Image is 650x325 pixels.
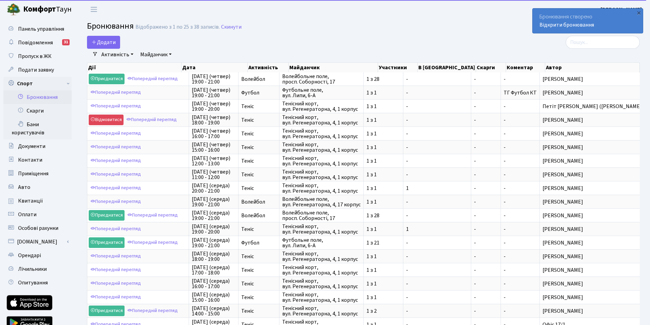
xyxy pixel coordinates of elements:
a: Документи [3,139,72,153]
a: Попередній перегляд [89,142,143,152]
span: - [474,213,498,218]
span: - [504,103,506,110]
a: Приєднатися [89,74,125,84]
span: - [406,131,468,136]
span: Тенісний корт, вул. Регенераторна, 4, 1 корпус [282,183,361,194]
a: Попередній перегляд [89,265,143,275]
span: [DATE] (четвер) 12:00 - 13:00 [192,156,235,166]
a: Оплати [3,208,72,221]
a: Попередній перегляд [89,183,143,193]
span: Теніс [241,186,276,191]
a: Скарги [3,104,72,118]
span: - [406,90,468,95]
span: - [504,280,506,287]
span: Контакти [18,156,42,164]
span: 1 з 1 [366,267,400,273]
a: Відкрити бронювання [539,21,594,29]
a: Приєднатися [89,210,125,221]
a: Попередній перегляд [125,115,178,125]
span: 1 з 1 [366,186,400,191]
a: Опитування [3,276,72,290]
span: [DATE] (середа) 19:00 - 21:00 [192,237,235,248]
span: - [504,130,506,137]
span: [DATE] (середа) 15:00 - 16:00 [192,292,235,303]
span: - [504,212,506,219]
span: [PERSON_NAME] [543,145,647,150]
span: [DATE] (четвер) 15:00 - 16:00 [192,142,235,153]
span: - [406,308,468,314]
span: - [474,131,498,136]
span: - [406,281,468,286]
span: 1 [406,186,468,191]
div: Бронювання створено [533,9,643,33]
span: - [406,240,468,246]
span: - [406,76,468,82]
span: Тенісний корт, вул. Регенераторна, 4, 1 корпус [282,224,361,235]
span: Футбольне поле, вул. Липи, 6-А [282,237,361,248]
span: [DATE] (четвер) 19:00 - 21:00 [192,74,235,85]
span: 1 з 21 [366,240,400,246]
a: Попередній перегляд [89,224,143,234]
span: [PERSON_NAME] [543,158,647,164]
a: Спорт [3,77,72,90]
span: [DATE] (середа) 18:00 - 19:00 [192,251,235,262]
th: Активність [248,63,288,72]
a: Попередній перегляд [89,251,143,262]
th: Коментар [506,63,545,72]
span: - [504,307,506,315]
span: [PERSON_NAME] [543,76,647,82]
span: [PERSON_NAME] [543,240,647,246]
span: - [474,254,498,259]
input: Пошук... [566,36,640,49]
span: Орендарі [18,252,41,259]
span: Особові рахунки [18,224,58,232]
a: Лічильники [3,262,72,276]
span: 1 з 1 [366,158,400,164]
span: Авто [18,183,30,191]
a: Повідомлення31 [3,36,72,49]
span: Теніс [241,145,276,150]
span: - [474,117,498,123]
span: Теніс [241,104,276,109]
span: Пропуск в ЖК [18,53,52,60]
span: Тенісний корт, вул. Регенераторна, 4, 1 корпус [282,128,361,139]
span: - [474,186,498,191]
span: Теніс [241,281,276,286]
span: Тенісний корт, вул. Регенераторна, 4, 1 корпус [282,306,361,316]
span: Теніс [241,158,276,164]
span: 1 з 1 [366,131,400,136]
span: - [504,144,506,151]
span: Теніс [241,226,276,232]
span: [DATE] (четвер) 16:00 - 17:00 [192,128,235,139]
span: - [406,295,468,300]
span: 1 з 2 [366,308,400,314]
span: 1 з 1 [366,281,400,286]
span: Повідомлення [18,39,53,46]
a: Попередній перегляд [89,87,143,98]
span: [DATE] (середа) 17:00 - 18:00 [192,265,235,276]
span: - [504,171,506,178]
span: Теніс [241,131,276,136]
span: [DATE] (середа) 14:00 - 15:00 [192,306,235,316]
a: Попередній перегляд [89,169,143,180]
span: Теніс [241,267,276,273]
span: [PERSON_NAME] [543,295,647,300]
th: Майданчик [289,63,378,72]
span: Волейбол [241,76,276,82]
span: ТГ Футбол КТ [504,89,537,97]
span: [PERSON_NAME] [543,90,647,95]
a: Попередній перегляд [89,292,143,302]
span: - [504,116,506,124]
span: [DATE] (середа) 19:00 - 21:00 [192,196,235,207]
span: - [406,117,468,123]
span: 1 з 1 [366,199,400,205]
span: Футбольне поле, вул. Липи, 6-А [282,87,361,98]
span: 1 з 1 [366,90,400,95]
a: Скинути [221,24,242,30]
span: Тенісний корт, вул. Регенераторна, 4, 1 корпус [282,278,361,289]
span: Футбол [241,90,276,95]
span: - [504,75,506,83]
a: Приєднатися [89,237,125,248]
span: - [474,295,498,300]
span: [DATE] (середа) 16:00 - 17:00 [192,278,235,289]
